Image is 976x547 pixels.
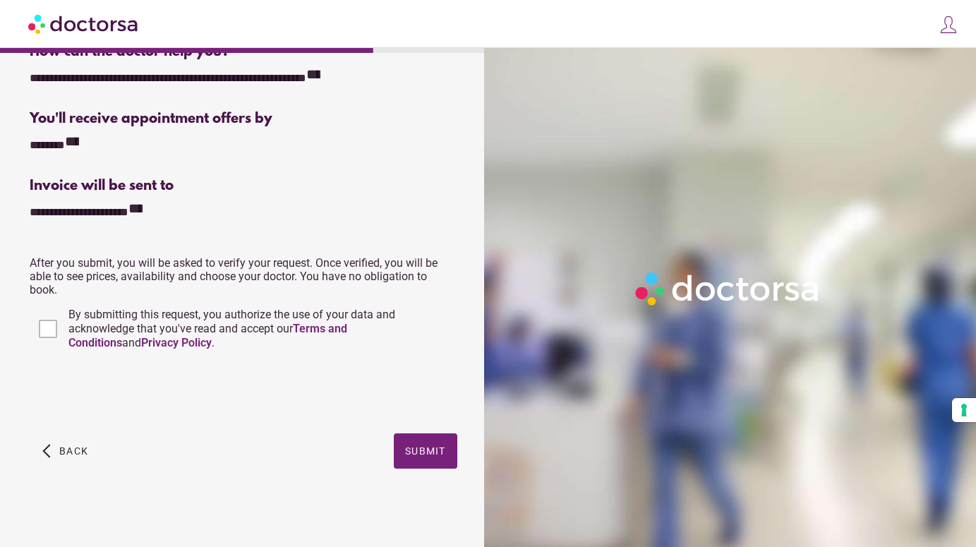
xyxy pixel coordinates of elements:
img: Doctorsa.com [28,8,140,40]
button: Submit [394,433,457,469]
p: After you submit, you will be asked to verify your request. Once verified, you will be able to se... [30,256,457,296]
a: Terms and Conditions [68,322,347,349]
img: Logo-Doctorsa-trans-White-partial-flat.png [630,267,826,311]
button: Your consent preferences for tracking technologies [952,398,976,422]
div: Invoice will be sent to [30,178,457,194]
span: Submit [405,445,446,457]
div: You'll receive appointment offers by [30,111,457,127]
a: Privacy Policy [141,336,212,349]
button: arrow_back_ios Back [37,433,94,469]
span: By submitting this request, you authorize the use of your data and acknowledge that you've read a... [68,308,395,349]
img: icons8-customer-100.png [939,15,958,35]
iframe: reCAPTCHA [30,364,244,419]
span: Back [59,445,88,457]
